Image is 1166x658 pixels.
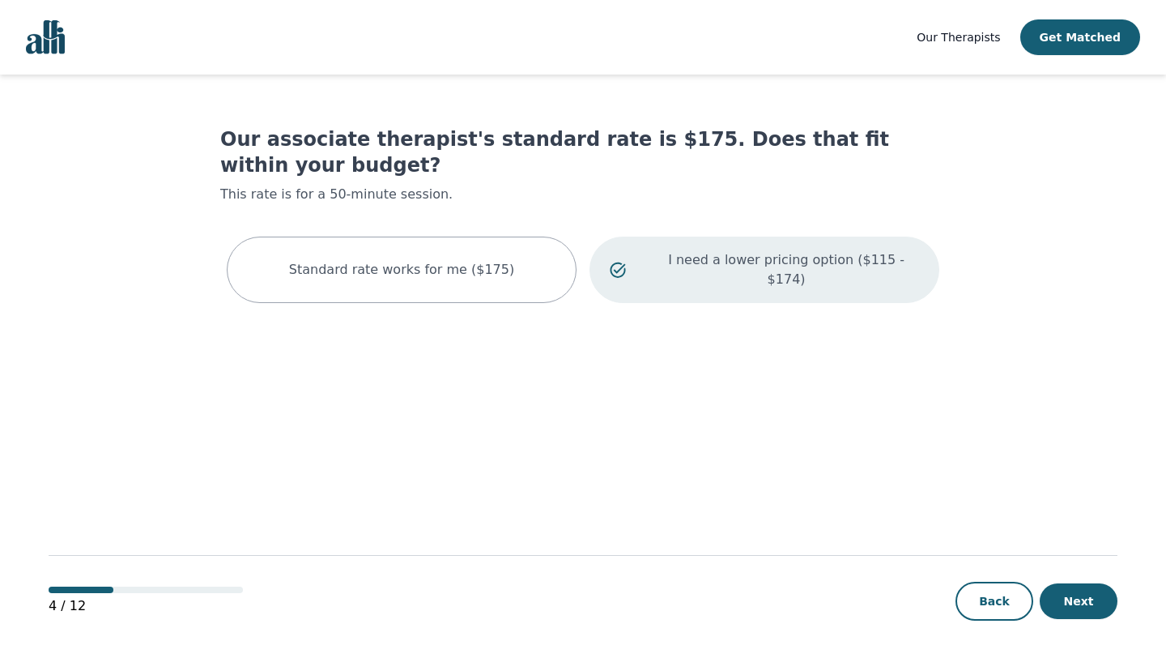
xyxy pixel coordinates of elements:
[1020,19,1140,55] button: Get Matched
[49,596,243,616] p: 4 / 12
[917,28,1000,47] a: Our Therapists
[289,260,514,280] p: Standard rate works for me ($175)
[26,20,65,54] img: alli logo
[220,126,946,178] h1: Our associate therapist's standard rate is $175. Does that fit within your budget?
[917,31,1000,44] span: Our Therapists
[1040,583,1117,619] button: Next
[955,582,1033,621] button: Back
[220,185,946,204] p: This rate is for a 50-minute session.
[653,250,919,289] p: I need a lower pricing option ($115 - $174)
